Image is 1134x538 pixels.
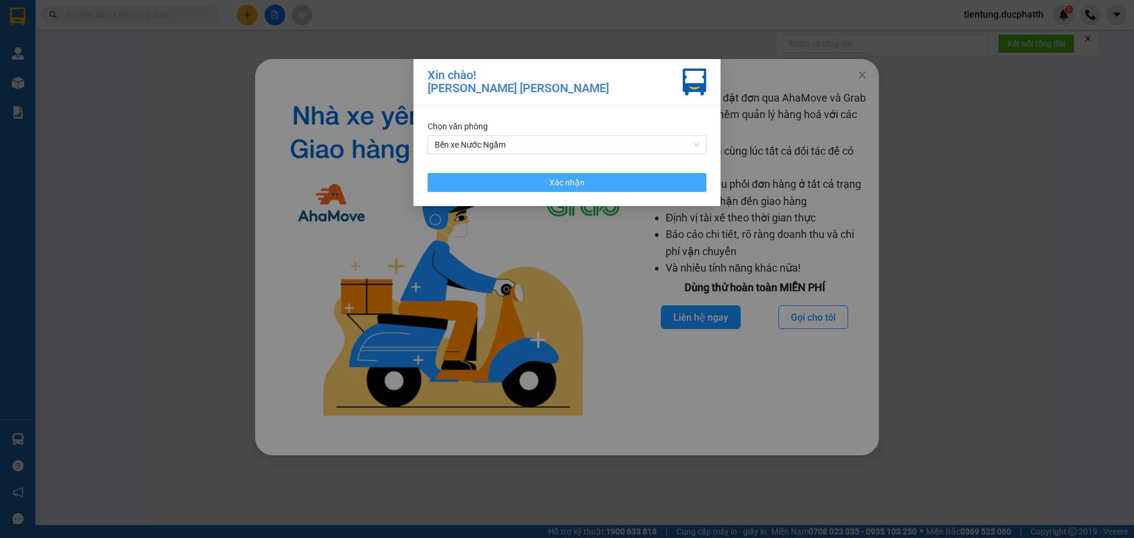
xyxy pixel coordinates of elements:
[683,69,706,96] img: vxr-icon
[428,69,609,96] div: Xin chào! [PERSON_NAME] [PERSON_NAME]
[428,173,706,192] button: Xác nhận
[549,176,585,189] span: Xác nhận
[435,136,699,154] span: Bến xe Nước Ngầm
[428,120,706,133] div: Chọn văn phòng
